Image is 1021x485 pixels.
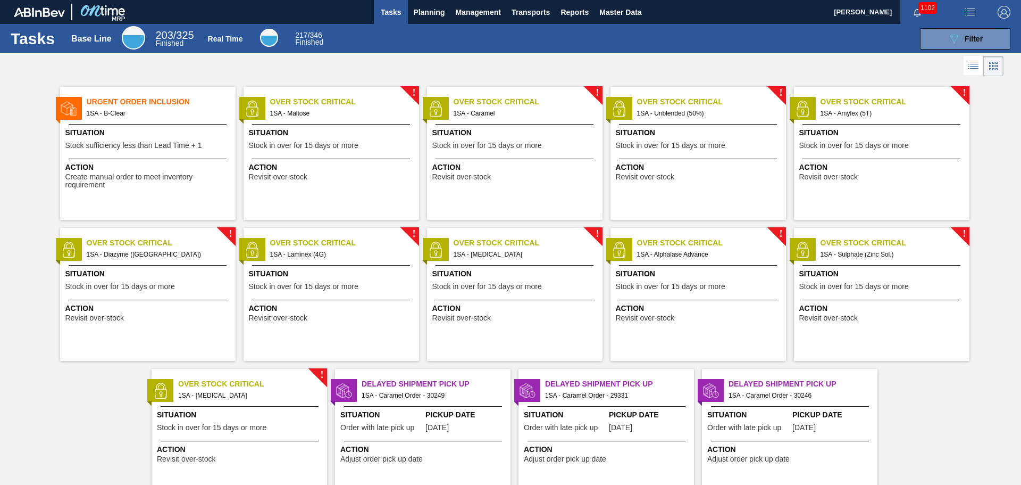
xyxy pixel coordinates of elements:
span: Situation [799,127,967,138]
img: status [61,101,77,117]
span: Revisit over-stock [432,173,491,181]
span: Action [707,444,875,455]
span: Situation [432,268,600,280]
span: Action [524,444,691,455]
span: ! [412,230,415,238]
span: Action [157,444,324,455]
span: Stock sufficiency less than Lead Time + 1 [65,142,202,150]
span: 1SA - Magnesium Oxide [454,249,594,260]
span: Finished [155,39,183,47]
span: Action [65,162,233,173]
span: Action [65,303,233,314]
span: 217 [295,31,307,39]
span: Situation [157,409,324,421]
span: Filter [965,35,983,43]
span: 1SA - Caramel Order - 30249 [362,390,502,401]
img: status [244,242,260,258]
span: Order with late pick up [707,424,781,432]
span: ! [229,230,232,238]
span: Stock in over for 15 days or more [157,424,266,432]
span: Tasks [379,6,403,19]
img: status [428,242,443,258]
span: Revisit over-stock [799,314,858,322]
span: Stock in over for 15 days or more [249,142,358,150]
span: Adjust order pick up date [524,455,606,463]
span: Situation [249,268,416,280]
span: Pickup Date [425,409,508,421]
img: status [61,242,77,258]
span: Over Stock Critical [270,96,419,108]
span: Stock in over for 15 days or more [432,142,542,150]
span: Situation [432,127,600,138]
span: 1SA - Diazyme (MA) [87,249,227,260]
span: Order with late pick up [524,424,598,432]
span: Delayed Shipment Pick Up [362,379,510,390]
span: Adjust order pick up date [707,455,790,463]
span: 1SA - Laminex (4G) [270,249,411,260]
span: ! [779,89,782,97]
span: Action [616,162,783,173]
span: 1SA - Alphalase Advance [637,249,777,260]
div: Base Line [155,31,194,47]
span: Action [799,162,967,173]
span: 08/12/2025 [609,424,632,432]
span: Over Stock Critical [270,237,419,249]
span: Situation [616,127,783,138]
span: ! [963,230,966,238]
span: Revisit over-stock [157,455,215,463]
h1: Tasks [11,32,57,45]
span: 1102 [918,2,937,14]
span: 1SA - Unblended (50%) [637,108,777,119]
span: ! [596,230,599,238]
span: Pickup Date [792,409,875,421]
span: Stock in over for 15 days or more [249,283,358,291]
span: Situation [799,268,967,280]
span: ! [596,89,599,97]
span: Revisit over-stock [249,173,307,181]
span: Over Stock Critical [87,237,236,249]
img: TNhmsLtSVTkK8tSr43FrP2fwEKptu5GPRR3wAAAABJRU5ErkJggg== [14,7,65,17]
span: Planning [413,6,445,19]
span: Situation [524,409,606,421]
span: Action [799,303,967,314]
span: Situation [340,409,423,421]
span: Delayed Shipment Pick Up [545,379,694,390]
span: Situation [707,409,790,421]
span: Revisit over-stock [65,314,124,322]
img: status [244,101,260,117]
span: Revisit over-stock [249,314,307,322]
span: Situation [65,268,233,280]
span: Stock in over for 15 days or more [799,283,909,291]
span: Stock in over for 15 days or more [65,283,175,291]
span: Revisit over-stock [616,314,674,322]
span: Stock in over for 15 days or more [799,142,909,150]
span: Over Stock Critical [821,237,969,249]
img: status [336,383,352,399]
span: Revisit over-stock [616,173,674,181]
span: Finished [295,38,323,46]
span: Stock in over for 15 days or more [616,283,725,291]
span: Action [616,303,783,314]
span: 08/19/2025 [792,424,816,432]
span: Revisit over-stock [432,314,491,322]
img: status [428,101,443,117]
span: Delayed Shipment Pick Up [729,379,877,390]
span: Revisit over-stock [799,173,858,181]
span: Situation [65,127,233,138]
span: Over Stock Critical [454,96,602,108]
div: List Vision [964,56,983,76]
img: status [520,383,535,399]
span: Management [455,6,501,19]
span: 1SA - Caramel Order - 29331 [545,390,685,401]
span: 203 [155,29,173,41]
span: Situation [249,127,416,138]
img: status [611,242,627,258]
img: status [611,101,627,117]
img: userActions [964,6,976,19]
span: Stock in over for 15 days or more [432,283,542,291]
span: 1SA - Caramel [454,108,594,119]
span: / 325 [155,29,194,41]
div: Base Line [71,34,112,44]
span: Adjust order pick up date [340,455,423,463]
span: Master Data [599,6,641,19]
